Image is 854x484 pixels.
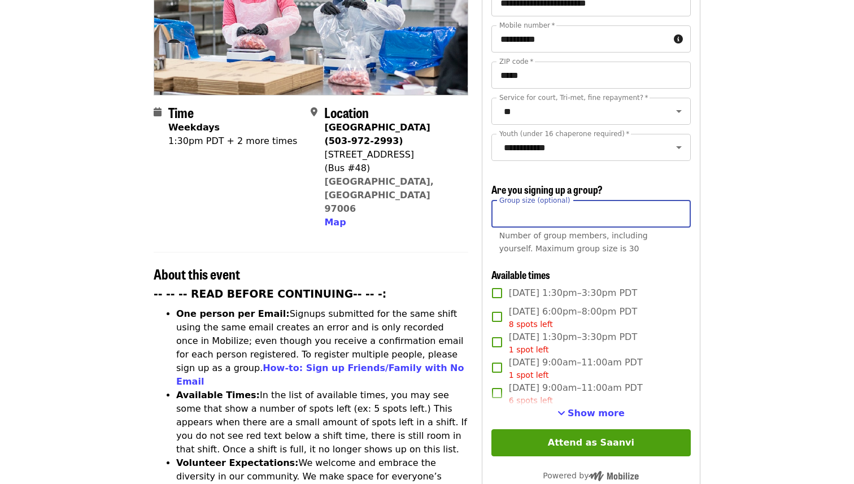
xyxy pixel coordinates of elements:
[168,122,220,133] strong: Weekdays
[671,103,687,119] button: Open
[499,58,533,65] label: ZIP code
[324,176,434,214] a: [GEOGRAPHIC_DATA], [GEOGRAPHIC_DATA] 97006
[176,363,464,387] a: How-to: Sign up Friends/Family with No Email
[674,34,683,45] i: circle-info icon
[324,217,346,228] span: Map
[671,139,687,155] button: Open
[509,330,637,356] span: [DATE] 1:30pm–3:30pm PDT
[499,196,570,204] span: Group size (optional)
[491,429,691,456] button: Attend as Saanvi
[154,264,240,284] span: About this event
[176,308,290,319] strong: One person per Email:
[491,200,691,228] input: [object Object]
[176,389,468,456] li: In the list of available times, you may see some that show a number of spots left (ex: 5 spots le...
[499,130,629,137] label: Youth (under 16 chaperone required)
[176,307,468,389] li: Signups submitted for the same shift using the same email creates an error and is only recorded o...
[543,471,639,480] span: Powered by
[568,408,625,418] span: Show more
[324,102,369,122] span: Location
[176,390,260,400] strong: Available Times:
[499,94,648,101] label: Service for court, Tri-met, fine repayment?
[509,381,643,407] span: [DATE] 9:00am–11:00am PDT
[154,107,162,117] i: calendar icon
[509,396,553,405] span: 6 spots left
[509,345,549,354] span: 1 spot left
[509,370,549,380] span: 1 spot left
[491,267,550,282] span: Available times
[499,231,648,253] span: Number of group members, including yourself. Maximum group size is 30
[491,182,603,197] span: Are you signing up a group?
[168,134,297,148] div: 1:30pm PDT + 2 more times
[154,288,386,300] strong: -- -- -- READ BEFORE CONTINUING-- -- -:
[311,107,317,117] i: map-marker-alt icon
[491,25,669,53] input: Mobile number
[499,22,555,29] label: Mobile number
[168,102,194,122] span: Time
[509,320,553,329] span: 8 spots left
[176,457,299,468] strong: Volunteer Expectations:
[589,471,639,481] img: Powered by Mobilize
[491,62,691,89] input: ZIP code
[509,356,643,381] span: [DATE] 9:00am–11:00am PDT
[509,305,637,330] span: [DATE] 6:00pm–8:00pm PDT
[324,122,430,146] strong: [GEOGRAPHIC_DATA] (503-972-2993)
[509,286,637,300] span: [DATE] 1:30pm–3:30pm PDT
[324,148,459,162] div: [STREET_ADDRESS]
[324,216,346,229] button: Map
[557,407,625,420] button: See more timeslots
[324,162,459,175] div: (Bus #48)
